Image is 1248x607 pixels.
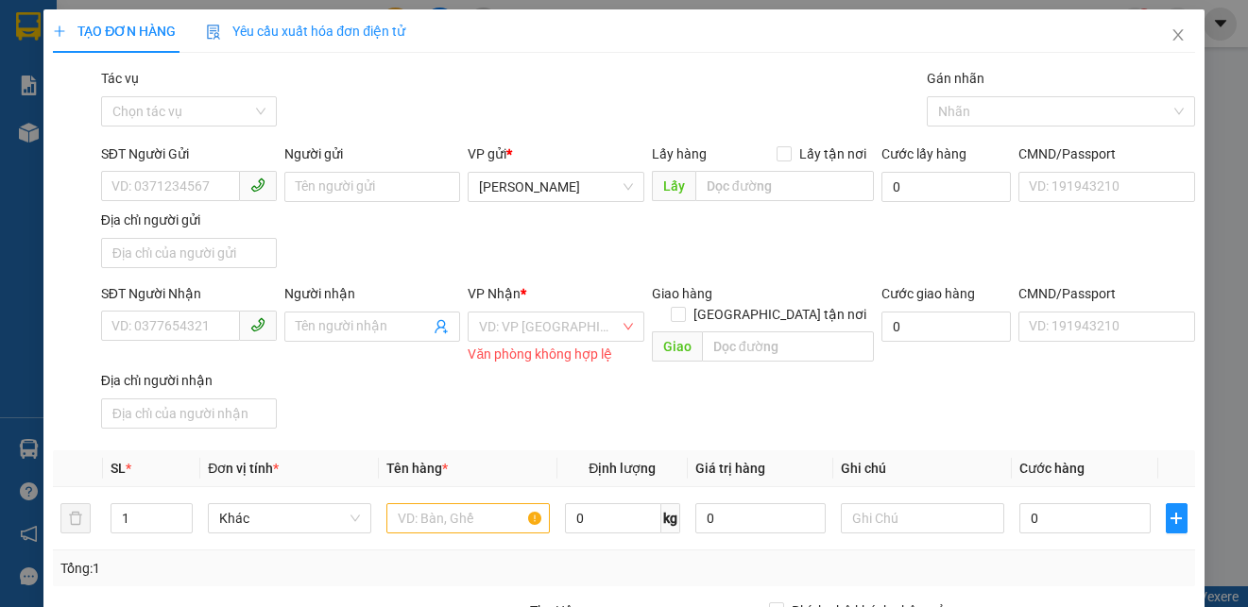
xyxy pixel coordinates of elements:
[101,238,277,268] input: Địa chỉ của người gửi
[101,143,277,164] div: SĐT Người Gửi
[479,173,632,201] span: Lê Đại Hành
[833,450,1012,487] th: Ghi chú
[652,146,707,161] span: Lấy hàng
[101,398,277,429] input: Địa chỉ của người nhận
[250,317,265,332] span: phone
[695,503,827,533] input: 0
[881,172,1012,202] input: Cước lấy hàng
[661,503,680,533] span: kg
[206,24,405,39] span: Yêu cầu xuất hóa đơn điện tử
[702,331,874,362] input: Dọc đường
[792,143,874,164] span: Lấy tận nơi
[468,143,643,164] div: VP gửi
[53,25,66,38] span: plus
[386,461,448,476] span: Tên hàng
[652,286,712,301] span: Giao hàng
[927,71,984,86] label: Gán nhãn
[208,461,279,476] span: Đơn vị tính
[468,344,643,365] div: Văn phòng không hợp lệ
[101,71,139,86] label: Tác vụ
[60,558,483,579] div: Tổng: 1
[111,461,126,476] span: SL
[1018,143,1194,164] div: CMND/Passport
[1171,27,1186,42] span: close
[1167,511,1187,526] span: plus
[695,461,765,476] span: Giá trị hàng
[284,283,460,304] div: Người nhận
[250,177,265,193] span: phone
[841,503,1004,533] input: Ghi Chú
[881,286,975,301] label: Cước giao hàng
[60,503,91,533] button: delete
[881,146,966,161] label: Cước lấy hàng
[434,319,449,334] span: user-add
[652,171,695,201] span: Lấy
[468,286,521,301] span: VP Nhận
[695,171,874,201] input: Dọc đường
[219,504,360,532] span: Khác
[206,25,221,40] img: icon
[101,370,277,391] div: Địa chỉ người nhận
[101,283,277,304] div: SĐT Người Nhận
[881,312,1012,342] input: Cước giao hàng
[284,143,460,164] div: Người gửi
[1018,283,1194,304] div: CMND/Passport
[1166,503,1188,533] button: plus
[53,24,176,39] span: TẠO ĐƠN HÀNG
[589,461,656,476] span: Định lượng
[101,210,277,230] div: Địa chỉ người gửi
[1019,461,1085,476] span: Cước hàng
[386,503,550,533] input: VD: Bàn, Ghế
[1152,9,1205,62] button: Close
[686,304,874,325] span: [GEOGRAPHIC_DATA] tận nơi
[652,331,702,362] span: Giao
